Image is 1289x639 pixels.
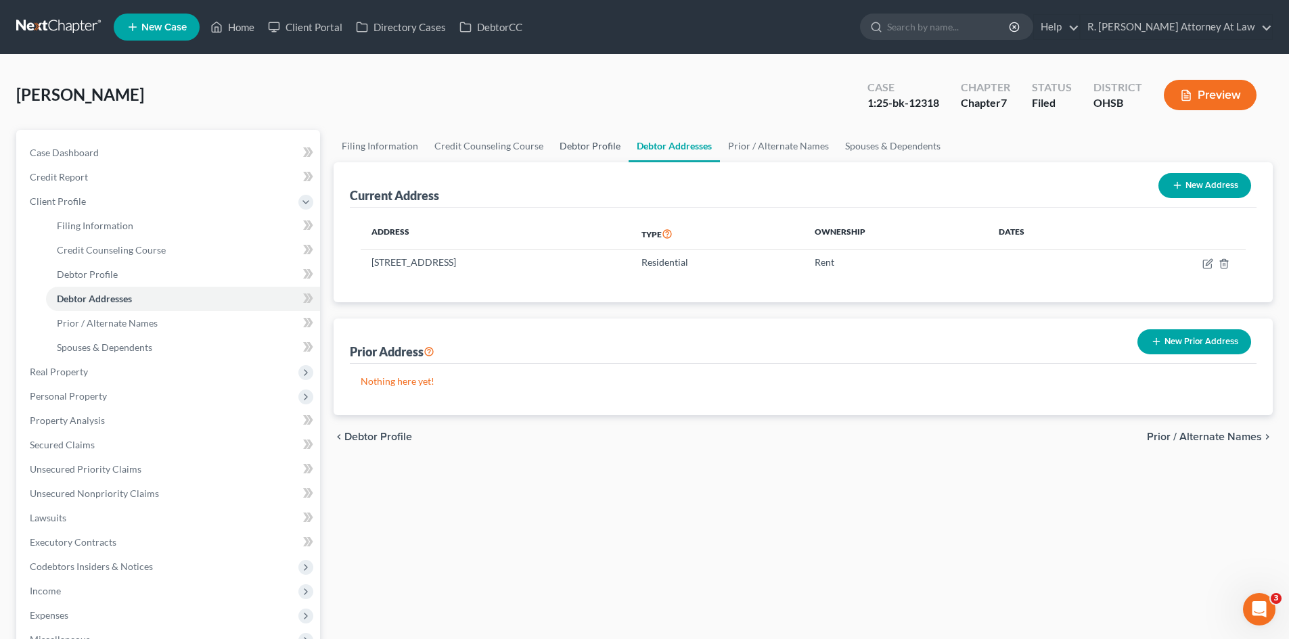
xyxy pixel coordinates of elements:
[867,80,939,95] div: Case
[30,463,141,475] span: Unsecured Priority Claims
[30,512,66,523] span: Lawsuits
[30,488,159,499] span: Unsecured Nonpriority Claims
[19,141,320,165] a: Case Dashboard
[46,287,320,311] a: Debtor Addresses
[30,585,61,596] span: Income
[1081,15,1272,39] a: R. [PERSON_NAME] Attorney At Law
[334,130,426,162] a: Filing Information
[1271,593,1282,604] span: 3
[30,415,105,426] span: Property Analysis
[453,15,529,39] a: DebtorCC
[1032,80,1072,95] div: Status
[334,431,344,442] i: chevron_left
[350,187,439,204] div: Current Address
[30,609,68,621] span: Expenses
[631,218,804,250] th: Type
[867,95,939,111] div: 1:25-bk-12318
[30,366,88,377] span: Real Property
[350,344,434,360] div: Prior Address
[1093,80,1142,95] div: District
[988,218,1108,250] th: Dates
[46,311,320,335] a: Prior / Alternate Names
[1137,329,1251,354] button: New Prior Address
[46,262,320,287] a: Debtor Profile
[57,268,118,280] span: Debtor Profile
[1032,95,1072,111] div: Filed
[361,218,631,250] th: Address
[19,481,320,506] a: Unsecured Nonpriority Claims
[1001,96,1007,109] span: 7
[837,130,949,162] a: Spouses & Dependents
[361,375,1246,388] p: Nothing here yet!
[19,433,320,457] a: Secured Claims
[961,95,1010,111] div: Chapter
[1034,15,1079,39] a: Help
[30,195,86,207] span: Client Profile
[887,14,1011,39] input: Search by name...
[1147,431,1273,442] button: Prior / Alternate Names chevron_right
[30,147,99,158] span: Case Dashboard
[1158,173,1251,198] button: New Address
[1243,593,1275,625] iframe: Intercom live chat
[30,439,95,450] span: Secured Claims
[361,250,631,275] td: [STREET_ADDRESS]
[804,218,988,250] th: Ownership
[46,335,320,360] a: Spouses & Dependents
[551,130,629,162] a: Debtor Profile
[804,250,988,275] td: Rent
[30,390,107,402] span: Personal Property
[19,506,320,530] a: Lawsuits
[1262,431,1273,442] i: chevron_right
[141,22,187,32] span: New Case
[344,431,412,442] span: Debtor Profile
[1147,431,1262,442] span: Prior / Alternate Names
[349,15,453,39] a: Directory Cases
[426,130,551,162] a: Credit Counseling Course
[1164,80,1257,110] button: Preview
[57,244,166,256] span: Credit Counseling Course
[30,536,116,548] span: Executory Contracts
[629,130,720,162] a: Debtor Addresses
[46,214,320,238] a: Filing Information
[57,293,132,304] span: Debtor Addresses
[261,15,349,39] a: Client Portal
[19,530,320,554] a: Executory Contracts
[19,165,320,189] a: Credit Report
[30,171,88,183] span: Credit Report
[19,457,320,481] a: Unsecured Priority Claims
[46,238,320,262] a: Credit Counseling Course
[720,130,837,162] a: Prior / Alternate Names
[57,341,152,353] span: Spouses & Dependents
[1093,95,1142,111] div: OHSB
[204,15,261,39] a: Home
[16,85,144,104] span: [PERSON_NAME]
[631,250,804,275] td: Residential
[334,431,412,442] button: chevron_left Debtor Profile
[57,317,158,329] span: Prior / Alternate Names
[57,220,133,231] span: Filing Information
[961,80,1010,95] div: Chapter
[30,561,153,572] span: Codebtors Insiders & Notices
[19,408,320,433] a: Property Analysis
